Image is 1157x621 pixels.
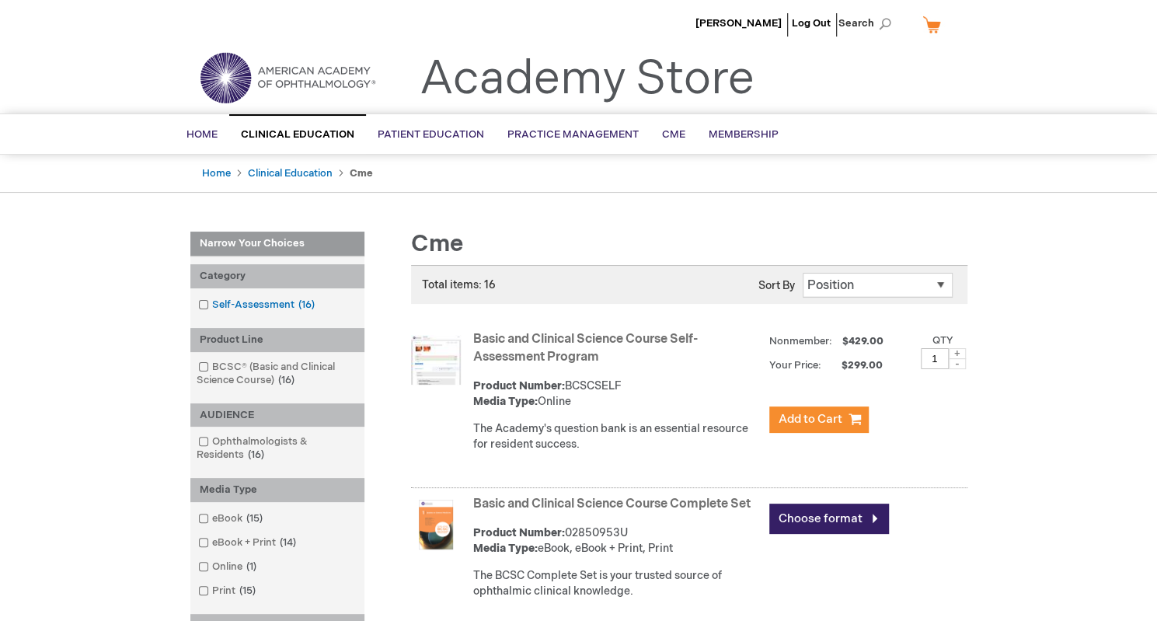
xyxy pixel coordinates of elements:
strong: Cme [350,167,373,180]
span: Total items: 16 [422,278,496,291]
img: Basic and Clinical Science Course Complete Set [411,500,461,549]
span: 14 [276,536,300,549]
a: Home [202,167,231,180]
span: Clinical Education [241,128,354,141]
strong: Product Number: [473,379,565,392]
span: 15 [242,512,267,525]
strong: Narrow Your Choices [190,232,364,256]
div: Product Line [190,328,364,352]
div: The BCSC Complete Set is your trusted source of ophthalmic clinical knowledge. [473,568,761,599]
a: Ophthalmologists & Residents16 [194,434,361,462]
span: 15 [235,584,260,597]
div: Media Type [190,478,364,502]
span: Add to Cart [779,412,842,427]
span: Cme [411,230,463,258]
span: 16 [244,448,268,461]
button: Add to Cart [769,406,869,433]
strong: Media Type: [473,395,538,408]
a: Online1 [194,560,263,574]
span: Membership [709,128,779,141]
div: 02850953U eBook, eBook + Print, Print [473,525,761,556]
a: Basic and Clinical Science Course Complete Set [473,497,751,511]
a: eBook + Print14 [194,536,302,550]
label: Qty [932,334,953,347]
strong: Your Price: [769,359,821,372]
a: Basic and Clinical Science Course Self-Assessment Program [473,332,698,365]
div: Category [190,264,364,288]
a: Clinical Education [248,167,333,180]
a: [PERSON_NAME] [695,17,782,30]
span: Search [838,8,897,39]
strong: Nonmember: [769,332,832,351]
span: Patient Education [378,128,484,141]
span: CME [662,128,685,141]
div: BCSCSELF Online [473,379,761,410]
strong: Product Number: [473,526,565,539]
span: 1 [242,560,260,573]
strong: Media Type: [473,542,538,555]
span: 16 [294,298,319,311]
a: Academy Store [420,51,754,107]
span: 16 [274,374,298,386]
a: Choose format [769,504,889,534]
a: Log Out [792,17,831,30]
label: Sort By [758,279,795,292]
a: eBook15 [194,511,269,526]
span: Home [186,128,218,141]
div: The Academy's question bank is an essential resource for resident success. [473,421,761,452]
img: Basic and Clinical Science Course Self-Assessment Program [411,335,461,385]
span: $429.00 [840,335,886,347]
a: BCSC® (Basic and Clinical Science Course)16 [194,360,361,388]
input: Qty [921,348,949,369]
span: Practice Management [507,128,639,141]
span: $299.00 [824,359,885,372]
a: Print15 [194,584,262,598]
div: AUDIENCE [190,403,364,427]
a: Self-Assessment16 [194,298,321,312]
